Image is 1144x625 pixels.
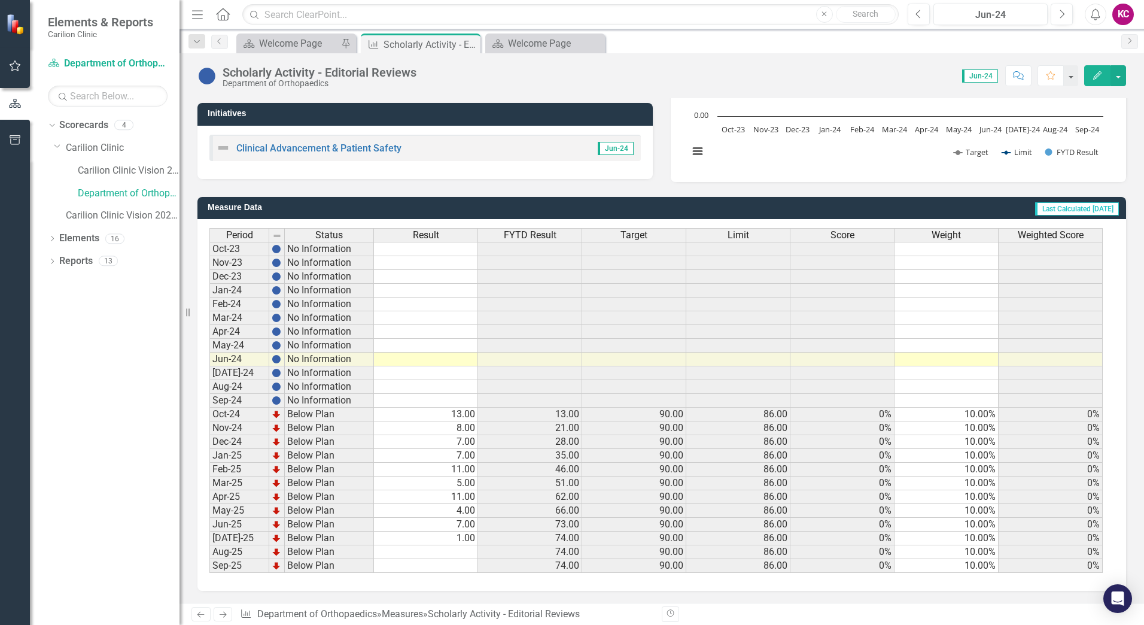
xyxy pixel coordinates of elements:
td: 13.00 [374,408,478,421]
div: 4 [114,120,133,131]
span: Weighted Score [1018,230,1084,241]
div: Welcome Page [508,36,602,51]
td: 0% [999,435,1103,449]
td: 90.00 [582,449,686,463]
td: Sep-24 [209,394,269,408]
td: 0% [790,421,894,435]
text: 0.00 [694,110,708,120]
span: Jun-24 [598,142,634,155]
text: Feb-24 [850,124,875,135]
img: TnMDeAgwAPMxUmUi88jYAAAAAElFTkSuQmCC [272,492,281,502]
td: 0% [999,477,1103,490]
td: [DATE]-24 [209,366,269,380]
td: 51.00 [478,477,582,490]
td: Apr-24 [209,325,269,339]
td: 0% [790,518,894,532]
td: 46.00 [478,463,582,477]
td: 35.00 [478,449,582,463]
h3: Measure Data [208,203,564,212]
span: FYTD Result [504,230,556,241]
img: TnMDeAgwAPMxUmUi88jYAAAAAElFTkSuQmCC [272,451,281,460]
td: 0% [790,559,894,573]
td: May-25 [209,504,269,518]
td: Oct-24 [209,408,269,421]
img: BgCOk07PiH71IgAAAABJRU5ErkJggg== [272,341,281,350]
span: Jun-24 [962,69,998,83]
button: KC [1112,4,1134,25]
td: 0% [790,463,894,477]
td: 10.00% [894,408,999,421]
td: 0% [999,545,1103,559]
text: Mar-24 [882,124,908,135]
td: Jun-25 [209,518,269,532]
td: 10.00% [894,518,999,532]
td: Below Plan [285,435,374,449]
td: 86.00 [686,435,790,449]
td: 0% [999,421,1103,435]
td: No Information [285,366,374,380]
td: Jan-25 [209,449,269,463]
td: Below Plan [285,532,374,545]
button: Search [836,6,896,23]
td: 74.00 [478,545,582,559]
img: TnMDeAgwAPMxUmUi88jYAAAAAElFTkSuQmCC [272,520,281,529]
td: Below Plan [285,421,374,435]
td: 90.00 [582,545,686,559]
td: Jan-24 [209,284,269,298]
td: 4.00 [374,504,478,518]
img: BgCOk07PiH71IgAAAABJRU5ErkJggg== [272,327,281,336]
td: 86.00 [686,421,790,435]
text: Jun-24 [978,124,1002,135]
text: Sep-24 [1075,124,1100,135]
input: Search ClearPoint... [242,4,899,25]
td: Below Plan [285,518,374,532]
td: Oct-23 [209,242,269,256]
td: 7.00 [374,435,478,449]
div: » » [240,608,653,621]
img: TnMDeAgwAPMxUmUi88jYAAAAAElFTkSuQmCC [272,437,281,447]
img: BgCOk07PiH71IgAAAABJRU5ErkJggg== [272,396,281,405]
td: 0% [999,449,1103,463]
td: No Information [285,270,374,284]
text: [DATE]-24 [1006,124,1040,135]
a: Clinical Advancement & Patient Safety [236,142,401,154]
td: 86.00 [686,504,790,518]
td: Aug-25 [209,545,269,559]
td: Mar-24 [209,311,269,325]
img: BgCOk07PiH71IgAAAABJRU5ErkJggg== [272,382,281,392]
a: Welcome Page [488,36,602,51]
text: Dec-23 [786,124,810,135]
td: Below Plan [285,408,374,421]
img: TnMDeAgwAPMxUmUi88jYAAAAAElFTkSuQmCC [272,547,281,557]
td: Sep-25 [209,559,269,573]
img: BgCOk07PiH71IgAAAABJRU5ErkJggg== [272,299,281,309]
td: Below Plan [285,463,374,477]
td: 66.00 [478,504,582,518]
td: 62.00 [478,490,582,504]
td: 86.00 [686,449,790,463]
div: Welcome Page [259,36,338,51]
td: 90.00 [582,559,686,573]
td: 90.00 [582,421,686,435]
text: Oct-23 [722,124,745,135]
a: Department of Orthopaedics [257,608,377,620]
td: 0% [790,477,894,490]
td: 0% [790,408,894,421]
td: No Information [285,242,374,256]
td: 10.00% [894,449,999,463]
td: 28.00 [478,435,582,449]
div: Department of Orthopaedics [223,79,416,88]
td: 0% [999,408,1103,421]
td: Dec-24 [209,435,269,449]
td: 0% [790,545,894,559]
td: No Information [285,325,374,339]
td: 0% [999,504,1103,518]
td: 0% [999,463,1103,477]
td: Below Plan [285,504,374,518]
td: May-24 [209,339,269,353]
text: Nov-23 [753,124,778,135]
td: No Information [285,339,374,353]
span: Search [853,9,878,19]
td: 0% [999,518,1103,532]
img: BgCOk07PiH71IgAAAABJRU5ErkJggg== [272,313,281,323]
